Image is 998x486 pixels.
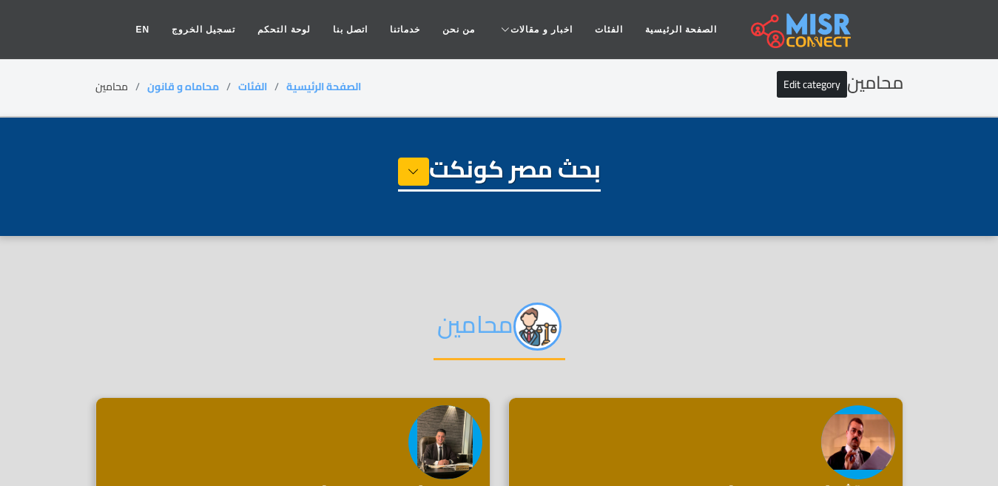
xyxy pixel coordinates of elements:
a: اخبار و مقالات [486,16,584,44]
a: Edit category [777,71,847,98]
a: من نحن [431,16,486,44]
a: تسجيل الخروج [161,16,246,44]
img: المحامي عبدالله حسن [408,405,482,479]
h2: محامين [434,303,565,360]
span: اخبار و مقالات [510,23,573,36]
a: الصفحة الرئيسية [286,77,361,96]
img: main.misr_connect [751,11,850,48]
a: لوحة التحكم [246,16,321,44]
h1: بحث مصر كونكت [398,155,601,192]
a: الفئات [584,16,634,44]
a: محاماه و قانون [147,77,219,96]
a: اتصل بنا [322,16,379,44]
img: RLMwehCb4yhdjXt2JjHa.png [513,303,562,351]
li: محامين [95,79,147,95]
a: الصفحة الرئيسية [634,16,728,44]
img: المستشار ممدوح فاروق عمر [821,405,895,479]
a: الفئات [238,77,267,96]
a: خدماتنا [379,16,431,44]
a: EN [124,16,161,44]
h2: محامين [777,72,903,94]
